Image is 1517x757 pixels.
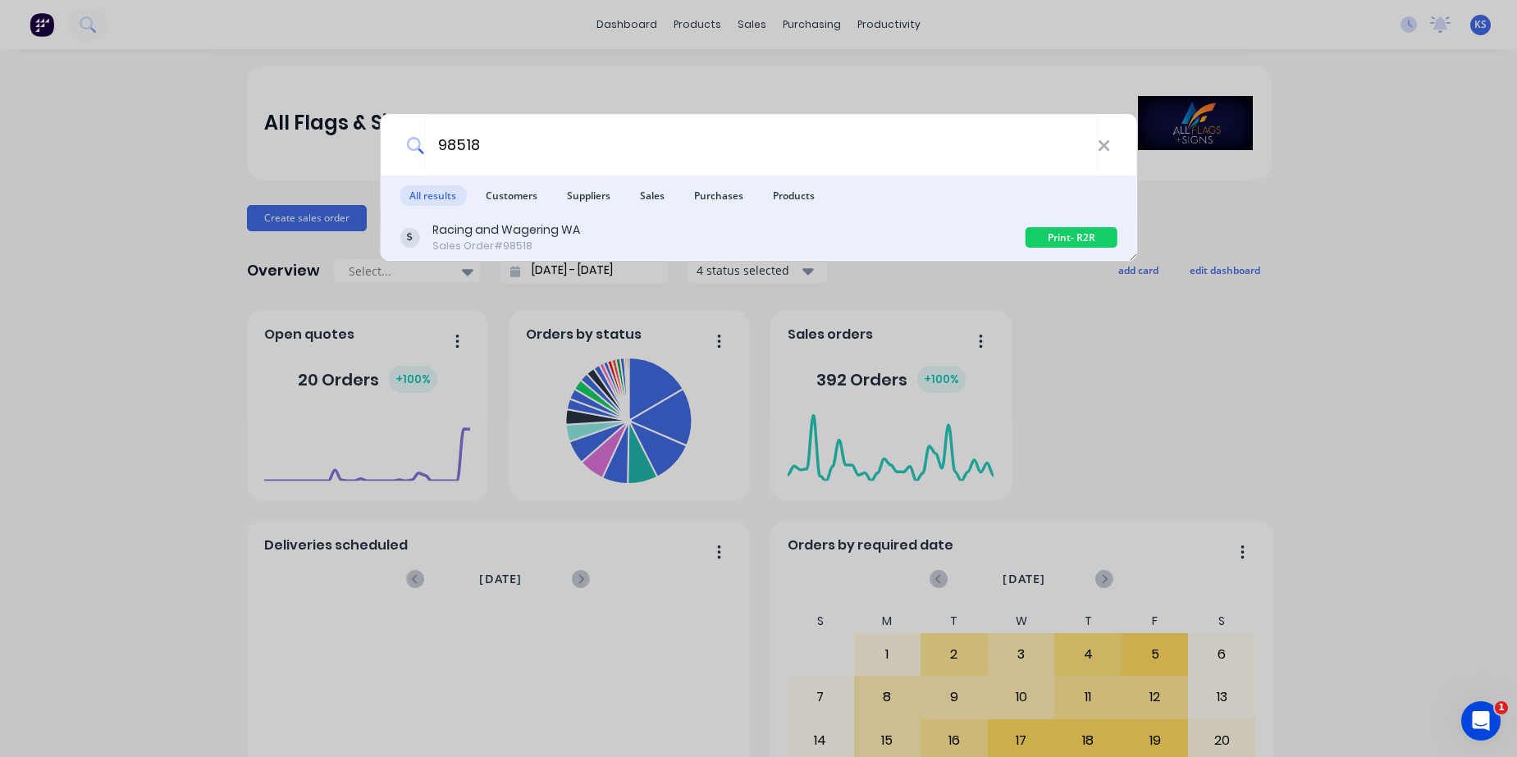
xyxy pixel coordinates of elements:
input: Start typing a customer or supplier name to create a new order... [424,114,1098,176]
span: Customers [476,185,547,206]
span: Sales [630,185,674,206]
span: Products [763,185,825,206]
span: 1 [1495,701,1508,714]
div: Print- R2R [1026,227,1117,248]
span: All results [400,185,466,206]
span: Suppliers [557,185,620,206]
div: Racing and Wagering WA [432,221,580,239]
iframe: Intercom live chat [1461,701,1501,741]
div: Sales Order #98518 [432,239,580,253]
span: Purchases [684,185,753,206]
